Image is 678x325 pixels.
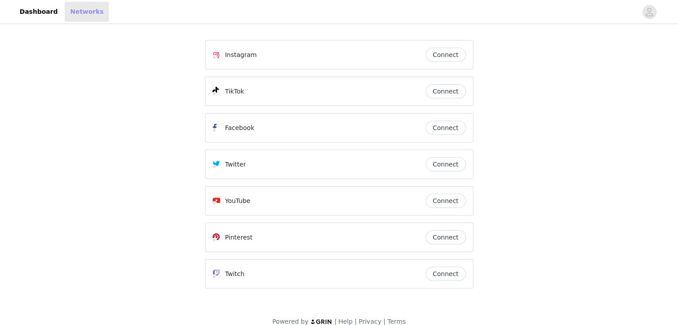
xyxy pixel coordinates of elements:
a: Networks [65,2,109,22]
p: Pinterest [225,233,253,242]
p: Instagram [225,50,257,60]
img: logo [310,319,333,325]
p: Facebook [225,123,255,133]
p: YouTube [225,196,251,206]
button: Connect [426,194,466,208]
button: Connect [426,121,466,135]
a: Terms [387,318,406,325]
button: Connect [426,48,466,62]
p: Twitch [225,269,245,279]
span: | [334,318,337,325]
p: TikTok [225,87,244,96]
span: Powered by [272,318,308,325]
a: Privacy [359,318,382,325]
div: avatar [645,5,653,19]
a: Help [338,318,353,325]
span: | [354,318,357,325]
span: | [383,318,386,325]
img: Instagram Icon [213,52,220,59]
button: Connect [426,267,466,281]
p: Twitter [225,160,246,169]
button: Connect [426,84,466,98]
button: Connect [426,230,466,244]
a: Dashboard [14,2,63,22]
button: Connect [426,157,466,171]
